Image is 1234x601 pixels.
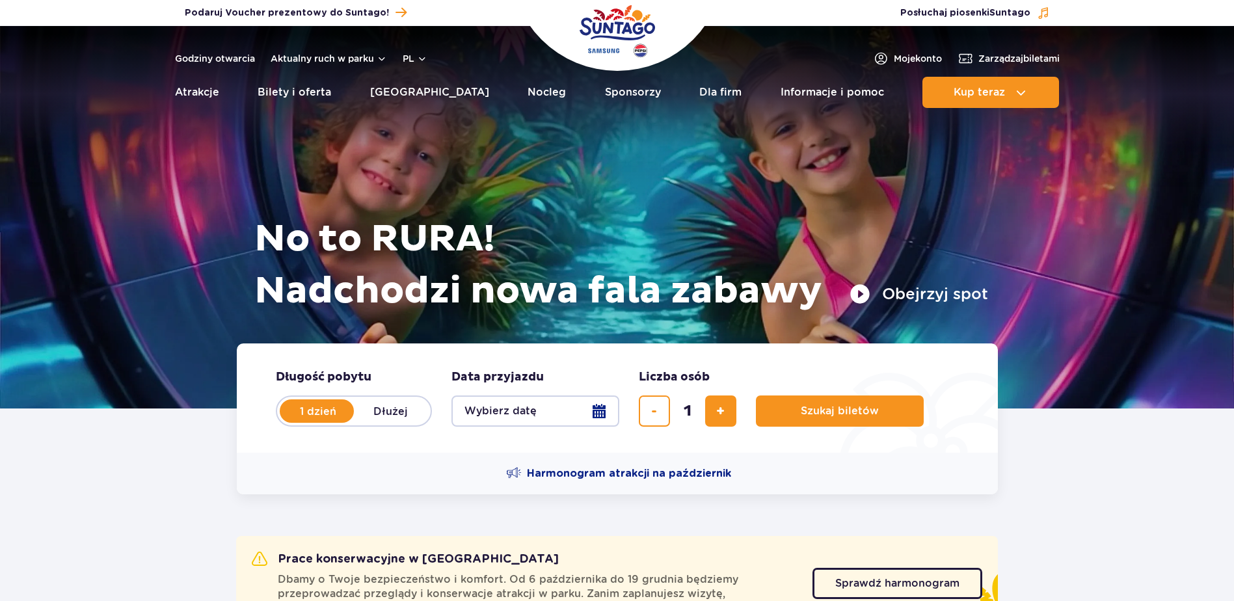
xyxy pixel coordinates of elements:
button: Wybierz datę [451,395,619,427]
button: Kup teraz [922,77,1059,108]
a: Nocleg [528,77,566,108]
form: Planowanie wizyty w Park of Poland [237,343,998,453]
span: Suntago [989,8,1030,18]
button: Aktualny ruch w parku [271,53,387,64]
a: [GEOGRAPHIC_DATA] [370,77,489,108]
button: pl [403,52,427,65]
a: Mojekonto [873,51,942,66]
a: Dla firm [699,77,742,108]
button: Szukaj biletów [756,395,924,427]
button: dodaj bilet [705,395,736,427]
a: Godziny otwarcia [175,52,255,65]
span: Moje konto [894,52,942,65]
a: Bilety i oferta [258,77,331,108]
span: Posłuchaj piosenki [900,7,1030,20]
button: usuń bilet [639,395,670,427]
a: Informacje i pomoc [781,77,884,108]
a: Sponsorzy [605,77,661,108]
span: Harmonogram atrakcji na październik [527,466,731,481]
h1: No to RURA! Nadchodzi nowa fala zabawy [254,213,988,317]
button: Obejrzyj spot [850,284,988,304]
span: Szukaj biletów [801,405,879,417]
label: 1 dzień [281,397,355,425]
span: Sprawdź harmonogram [835,578,959,589]
label: Dłużej [354,397,428,425]
a: Zarządzajbiletami [958,51,1060,66]
span: Zarządzaj biletami [978,52,1060,65]
span: Data przyjazdu [451,369,544,385]
a: Podaruj Voucher prezentowy do Suntago! [185,4,407,21]
button: Posłuchaj piosenkiSuntago [900,7,1050,20]
span: Długość pobytu [276,369,371,385]
input: liczba biletów [672,395,703,427]
span: Liczba osób [639,369,710,385]
a: Sprawdź harmonogram [812,568,982,599]
span: Podaruj Voucher prezentowy do Suntago! [185,7,389,20]
a: Atrakcje [175,77,219,108]
a: Harmonogram atrakcji na październik [506,466,731,481]
h2: Prace konserwacyjne w [GEOGRAPHIC_DATA] [252,552,559,567]
span: Kup teraz [954,87,1005,98]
